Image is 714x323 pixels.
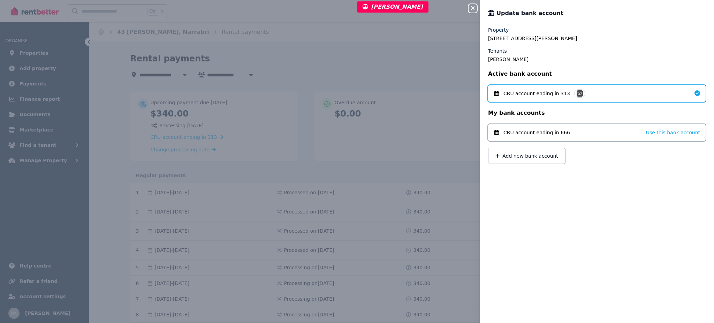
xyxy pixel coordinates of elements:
legend: [STREET_ADDRESS][PERSON_NAME] [488,35,706,42]
span: CRU account ending in 666 [503,129,570,136]
label: Property [488,27,509,33]
span: Update bank account [496,9,563,17]
img: PayTo [577,90,583,97]
p: My bank accounts [488,109,706,117]
span: Use this bank account [646,130,700,135]
p: Active bank account [488,70,706,78]
label: Tenants [488,47,507,54]
legend: [PERSON_NAME] [488,56,706,63]
span: CRU account ending in 313 [503,90,570,97]
button: Add new bank account [488,148,565,164]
